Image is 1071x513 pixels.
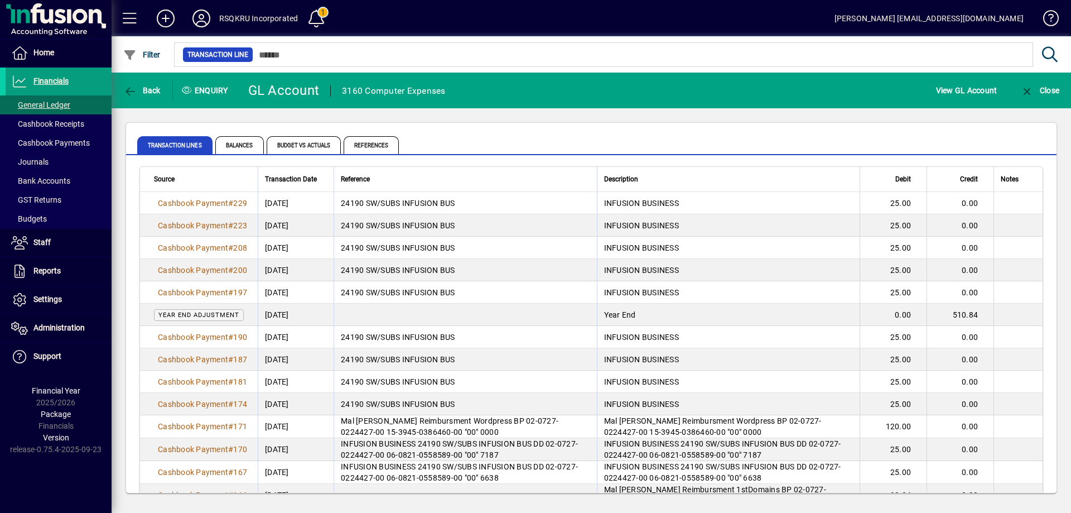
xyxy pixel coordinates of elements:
[341,377,455,386] span: 24190 SW/SUBS INFUSION BUS
[233,491,247,500] span: 166
[123,86,161,95] span: Back
[233,266,247,275] span: 200
[158,355,228,364] span: Cashbook Payment
[154,264,251,276] a: Cashbook Payment#200
[6,209,112,228] a: Budgets
[158,333,228,342] span: Cashbook Payment
[6,190,112,209] a: GST Returns
[342,82,446,100] div: 3160 Computer Expenses
[1020,86,1059,95] span: Close
[927,348,993,371] td: 0.00
[265,198,289,209] span: [DATE]
[228,355,233,364] span: #
[604,377,679,386] span: INFUSION BUSINESS
[148,8,184,28] button: Add
[927,281,993,304] td: 0.00
[604,199,679,208] span: INFUSION BUSINESS
[927,393,993,415] td: 0.00
[6,314,112,342] a: Administration
[860,484,927,507] td: 90.84
[154,443,251,456] a: Cashbook Payment#170
[341,173,590,185] div: Reference
[6,114,112,133] a: Cashbook Receipts
[158,199,228,208] span: Cashbook Payment
[895,173,911,185] span: Debit
[6,171,112,190] a: Bank Accounts
[158,422,228,431] span: Cashbook Payment
[233,199,247,208] span: 229
[927,237,993,259] td: 0.00
[33,295,62,304] span: Settings
[33,352,61,361] span: Support
[265,173,317,185] span: Transaction Date
[173,81,240,99] div: Enquiry
[233,333,247,342] span: 190
[341,266,455,275] span: 24190 SW/SUBS INFUSION BUS
[228,445,233,454] span: #
[154,489,251,501] a: Cashbook Payment#166
[154,398,251,410] a: Cashbook Payment#174
[158,377,228,386] span: Cashbook Payment
[233,221,247,230] span: 223
[341,462,578,482] span: INFUSION BUSINESS 24190 SW/SUBS INFUSION BUS DD 02-0727-0224427-00 06-0821-0558589-00 "00" 6638
[341,416,558,437] span: Mal [PERSON_NAME] Reimbursment Wordpress BP 02-0727-0224427-00 15-3945-0386460-00 "00" 0000
[154,331,251,343] a: Cashbook Payment#190
[6,133,112,152] a: Cashbook Payments
[265,490,289,501] span: [DATE]
[341,400,455,409] span: 24190 SW/SUBS INFUSION BUS
[933,80,1000,100] button: View GL Account
[604,221,679,230] span: INFUSION BUSINESS
[33,266,61,275] span: Reports
[228,199,233,208] span: #
[154,286,251,299] a: Cashbook Payment#197
[1001,173,1029,185] div: Notes
[927,484,993,507] td: 0.00
[604,243,679,252] span: INFUSION BUSINESS
[604,173,638,185] span: Description
[927,415,993,438] td: 0.00
[341,173,370,185] span: Reference
[860,192,927,214] td: 25.00
[154,219,251,232] a: Cashbook Payment#223
[123,50,161,59] span: Filter
[233,243,247,252] span: 208
[344,136,399,154] span: References
[248,81,320,99] div: GL Account
[158,243,228,252] span: Cashbook Payment
[604,355,679,364] span: INFUSION BUSINESS
[1035,2,1057,39] a: Knowledge Base
[6,152,112,171] a: Journals
[604,333,679,342] span: INFUSION BUSINESS
[265,265,289,276] span: [DATE]
[860,461,927,484] td: 25.00
[233,445,247,454] span: 170
[112,80,173,100] app-page-header-button: Back
[936,81,997,99] span: View GL Account
[11,138,90,147] span: Cashbook Payments
[927,371,993,393] td: 0.00
[158,266,228,275] span: Cashbook Payment
[604,485,826,505] span: Mal [PERSON_NAME] Reimbursment 1stDomains BP 02-0727-0224427-01 15-3945-0386460-00 "00" 0000
[219,9,298,27] div: RSQKRU Incorporated
[228,422,233,431] span: #
[6,343,112,371] a: Support
[960,173,978,185] span: Credit
[867,173,921,185] div: Debit
[604,310,636,319] span: Year End
[33,323,85,332] span: Administration
[265,332,289,343] span: [DATE]
[154,466,251,478] a: Cashbook Payment#167
[215,136,264,154] span: Balances
[265,287,289,298] span: [DATE]
[228,288,233,297] span: #
[604,439,841,459] span: INFUSION BUSINESS 24190 SW/SUBS INFUSION BUS DD 02-0727-0224427-00 06-0821-0558589-00 "00" 7187
[154,420,251,433] a: Cashbook Payment#171
[604,288,679,297] span: INFUSION BUSINESS
[604,462,841,482] span: INFUSION BUSINESS 24190 SW/SUBS INFUSION BUS DD 02-0727-0224427-00 06-0821-0558589-00 "00" 6638
[265,376,289,387] span: [DATE]
[228,243,233,252] span: #
[1009,80,1071,100] app-page-header-button: Close enquiry
[341,221,455,230] span: 24190 SW/SUBS INFUSION BUS
[228,400,233,409] span: #
[341,355,455,364] span: 24190 SW/SUBS INFUSION BUS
